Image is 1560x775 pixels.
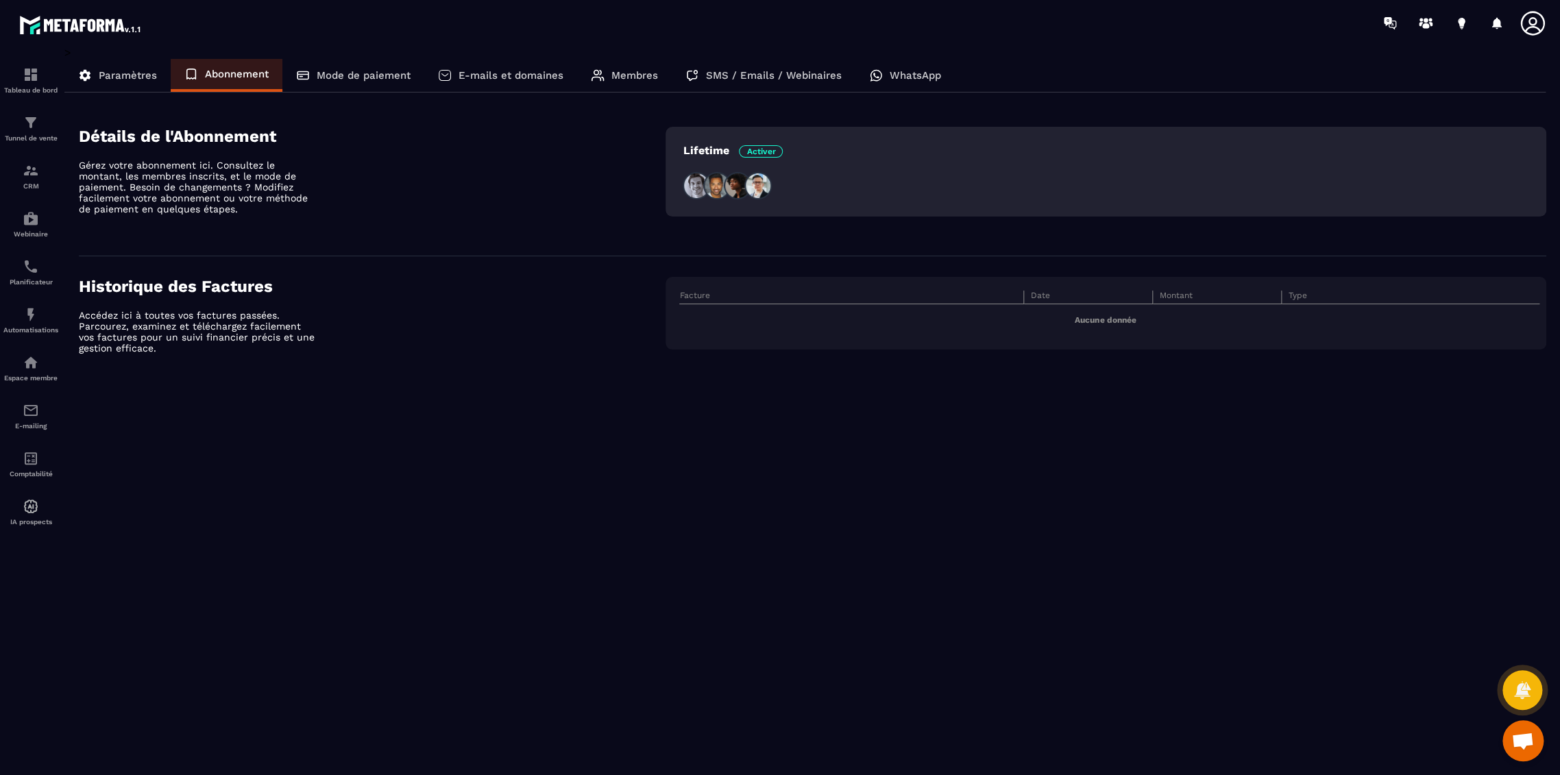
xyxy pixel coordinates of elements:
img: people1 [683,172,710,199]
p: CRM [3,182,58,190]
a: formationformationTunnel de vente [3,104,58,152]
h4: Détails de l'Abonnement [79,127,666,146]
p: Abonnement [205,68,269,80]
p: Membres [611,69,658,82]
img: automations [23,498,39,515]
p: Paramètres [99,69,157,82]
p: IA prospects [3,518,58,526]
p: Espace membre [3,374,58,382]
img: automations [23,210,39,227]
img: formation [23,66,39,83]
div: > [64,46,1546,395]
th: Type [1282,291,1539,304]
img: scheduler [23,258,39,275]
a: emailemailE-mailing [3,392,58,440]
img: email [23,402,39,419]
p: Automatisations [3,326,58,334]
img: automations [23,354,39,371]
img: accountant [23,450,39,467]
span: Activer [739,145,783,158]
a: formationformationTableau de bord [3,56,58,104]
p: Accédez ici à toutes vos factures passées. Parcourez, examinez et téléchargez facilement vos fact... [79,310,319,354]
a: formationformationCRM [3,152,58,200]
p: E-mails et domaines [459,69,563,82]
img: people2 [703,172,731,199]
a: automationsautomationsEspace membre [3,344,58,392]
img: logo [19,12,143,37]
td: Aucune donnée [679,304,1539,336]
p: Tunnel de vente [3,134,58,142]
p: Tableau de bord [3,86,58,94]
a: Mở cuộc trò chuyện [1502,720,1544,761]
p: Comptabilité [3,470,58,478]
img: people3 [724,172,751,199]
a: automationsautomationsAutomatisations [3,296,58,344]
a: accountantaccountantComptabilité [3,440,58,488]
a: schedulerschedulerPlanificateur [3,248,58,296]
p: Webinaire [3,230,58,238]
img: formation [23,114,39,131]
p: Planificateur [3,278,58,286]
p: SMS / Emails / Webinaires [706,69,842,82]
p: Gérez votre abonnement ici. Consultez le montant, les membres inscrits, et le mode de paiement. B... [79,160,319,214]
img: formation [23,162,39,179]
img: people4 [744,172,772,199]
h4: Historique des Factures [79,277,666,296]
p: E-mailing [3,422,58,430]
th: Date [1023,291,1152,304]
img: automations [23,306,39,323]
th: Facture [679,291,1023,304]
p: WhatsApp [890,69,941,82]
p: Lifetime [683,144,783,157]
th: Montant [1152,291,1281,304]
a: automationsautomationsWebinaire [3,200,58,248]
p: Mode de paiement [317,69,411,82]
